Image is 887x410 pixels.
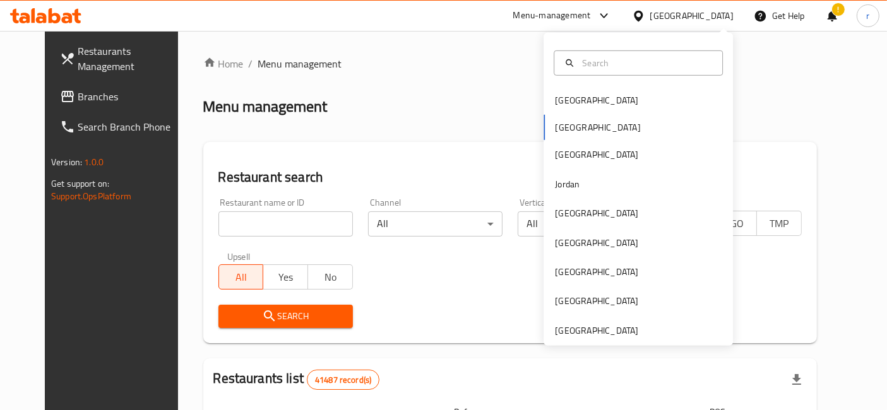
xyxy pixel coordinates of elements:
span: Version: [51,154,82,170]
a: Home [203,56,244,71]
h2: Restaurants list [213,369,380,390]
div: [GEOGRAPHIC_DATA] [555,324,638,337]
button: TGO [712,211,758,236]
button: All [218,264,264,290]
span: No [313,268,348,286]
div: [GEOGRAPHIC_DATA] [555,294,638,308]
div: [GEOGRAPHIC_DATA] [555,206,638,220]
div: [GEOGRAPHIC_DATA] [650,9,734,23]
button: Search [218,305,353,328]
div: Jordan [555,177,580,191]
div: [GEOGRAPHIC_DATA] [555,235,638,249]
span: Restaurants Management [78,44,183,74]
div: [GEOGRAPHIC_DATA] [555,93,638,107]
div: All [368,211,503,237]
input: Search [577,56,715,70]
h2: Restaurant search [218,168,802,187]
span: Search [229,308,343,324]
span: r [866,9,869,23]
span: Menu management [258,56,342,71]
span: Search Branch Phone [78,119,183,134]
input: Search for restaurant name or ID.. [218,211,353,237]
label: Upsell [227,252,251,261]
nav: breadcrumb [203,56,817,71]
span: 41487 record(s) [307,374,379,386]
div: Export file [782,365,812,395]
a: Restaurants Management [50,36,193,81]
button: TMP [756,211,802,236]
button: Yes [263,264,308,290]
a: Support.OpsPlatform [51,188,131,204]
div: All [518,211,652,237]
span: TMP [762,214,797,233]
span: Get support on: [51,175,109,192]
a: Search Branch Phone [50,112,193,142]
span: Branches [78,89,183,104]
a: Branches [50,81,193,112]
span: 1.0.0 [84,154,104,170]
div: Total records count [307,370,379,390]
span: Yes [268,268,303,286]
div: [GEOGRAPHIC_DATA] [555,148,638,161]
li: / [249,56,253,71]
span: TGO [718,214,753,233]
button: No [307,264,353,290]
h2: Menu management [203,97,328,117]
div: [GEOGRAPHIC_DATA] [555,265,638,279]
div: Menu-management [513,8,591,23]
span: All [224,268,259,286]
